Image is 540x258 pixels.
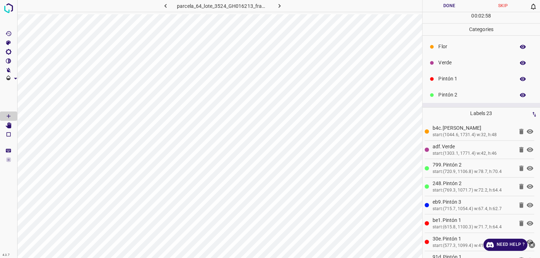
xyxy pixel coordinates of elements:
[485,12,491,20] p: 58
[423,24,540,35] p: Categories
[433,224,514,230] div: start:(615.8, 1100.3) w:71.7, h:64.4
[433,161,514,169] p: 799.Pintón 2
[478,12,484,20] p: 02
[471,12,477,20] p: 00
[433,206,514,212] div: start:(715.7, 1054.4) w:67.4, h:62.7
[438,75,511,83] p: Pintón 1
[433,217,514,224] p: be1.Pintón 1
[2,2,15,15] img: logo
[423,55,540,71] div: Verde
[423,71,540,87] div: Pintón 1
[433,132,514,138] div: start:(1044.6, 1731.4) w:32, h:48
[1,252,11,258] div: 4.3.7
[423,39,540,55] div: Flor
[433,198,514,206] p: eb9.Pintón 3
[483,239,527,251] a: Need Help ?
[527,239,536,251] button: close-help
[471,12,491,23] div: : :
[423,103,540,119] div: Pintón 3
[438,43,511,50] p: Flor
[438,91,511,99] p: Pintón 2
[433,143,514,150] p: adf.Verde
[433,150,514,157] div: start:(1303.1, 1771.4) w:42, h:46
[177,2,268,12] h6: parcela_64_lote_3524_GH016213_frame_00244_236069.jpg
[433,169,514,175] div: start:(720.9, 1106.8) w:78.7, h:70.4
[433,187,514,194] div: start:(769.3, 1071.7) w:72.2, h:64.4
[433,235,514,243] p: 30e.Pintón 1
[433,124,514,132] p: b4c.[PERSON_NAME]
[423,87,540,103] div: Pintón 2
[425,108,538,119] p: Labels 23
[433,180,514,187] p: 248.Pintón 2
[438,59,511,66] p: Verde
[433,243,514,249] div: start:(577.3, 1099.4) w:41, h:65.7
